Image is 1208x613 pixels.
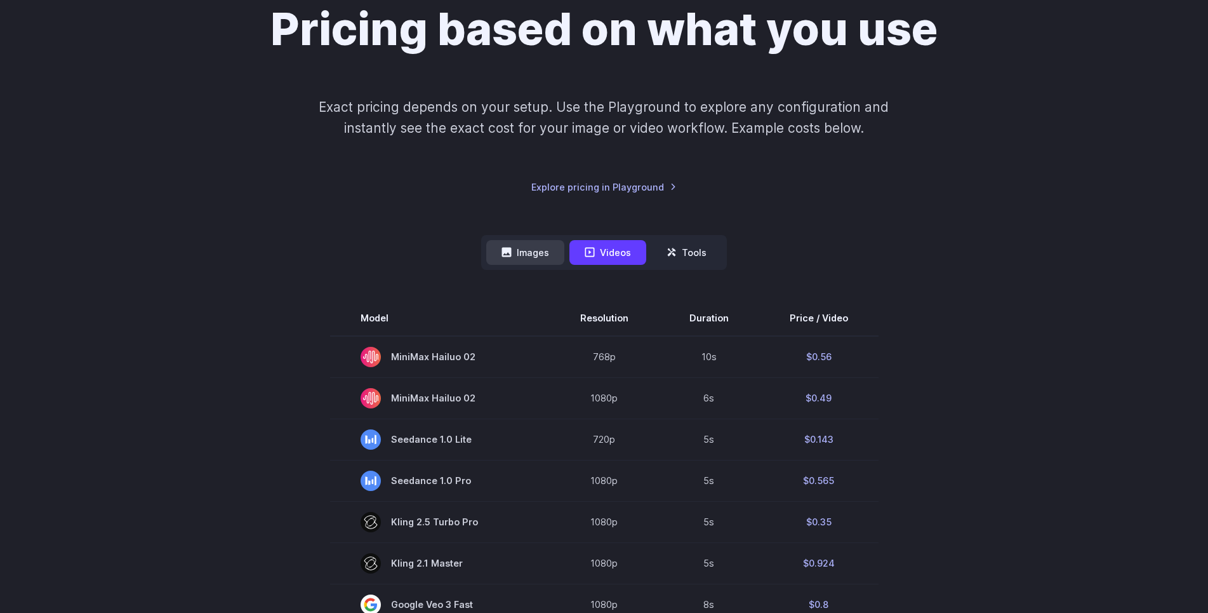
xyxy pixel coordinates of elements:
td: $0.924 [759,542,879,584]
td: 6s [659,377,759,419]
td: 1080p [550,377,659,419]
td: $0.35 [759,501,879,542]
a: Explore pricing in Playground [531,180,677,194]
span: Seedance 1.0 Pro [361,471,519,491]
td: $0.143 [759,419,879,460]
button: Tools [651,240,722,265]
th: Duration [659,300,759,336]
p: Exact pricing depends on your setup. Use the Playground to explore any configuration and instantl... [295,97,913,139]
td: 5s [659,501,759,542]
td: 5s [659,460,759,501]
th: Model [330,300,550,336]
h1: Pricing based on what you use [270,3,938,56]
td: 720p [550,419,659,460]
span: Kling 2.5 Turbo Pro [361,512,519,532]
td: $0.49 [759,377,879,419]
span: Kling 2.1 Master [361,553,519,574]
td: 1080p [550,460,659,501]
button: Videos [569,240,646,265]
td: 1080p [550,501,659,542]
td: 768p [550,336,659,378]
button: Images [486,240,564,265]
td: $0.565 [759,460,879,501]
span: MiniMax Hailuo 02 [361,347,519,367]
td: 1080p [550,542,659,584]
span: Seedance 1.0 Lite [361,429,519,450]
td: 5s [659,419,759,460]
span: MiniMax Hailuo 02 [361,388,519,408]
th: Resolution [550,300,659,336]
th: Price / Video [759,300,879,336]
td: 5s [659,542,759,584]
td: $0.56 [759,336,879,378]
td: 10s [659,336,759,378]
